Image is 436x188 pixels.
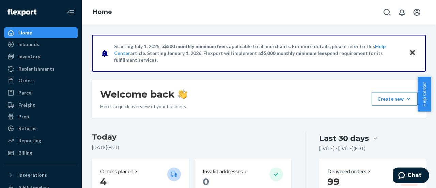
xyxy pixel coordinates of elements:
div: Prep [18,113,29,120]
p: Orders placed [100,168,134,175]
span: 0 [203,176,209,187]
a: Freight [4,100,78,111]
img: Flexport logo [7,9,36,16]
h1: Welcome back [100,88,187,100]
a: Inventory [4,51,78,62]
a: Home [93,8,112,16]
p: [DATE] ( EDT ) [92,144,291,151]
div: Home [18,29,32,36]
button: Close Navigation [64,5,78,19]
button: Open notifications [395,5,409,19]
img: hand-wave emoji [177,89,187,99]
a: Reporting [4,135,78,146]
iframe: Opens a widget where you can chat to one of our agents [393,168,429,185]
div: Inventory [18,53,40,60]
div: Inbounds [18,41,39,48]
div: Replenishments [18,66,54,72]
button: Close [408,48,417,58]
button: Delivered orders [327,168,372,175]
button: Open account menu [410,5,424,19]
p: Here’s a quick overview of your business [100,103,187,110]
button: Help Center [418,77,431,112]
a: Parcel [4,87,78,98]
span: 99 [327,176,340,187]
div: Returns [18,125,36,132]
span: $500 monthly minimum fee [164,43,224,49]
a: Inbounds [4,39,78,50]
div: Reporting [18,137,41,144]
div: Freight [18,102,35,109]
button: Create new [372,92,418,106]
p: Invalid addresses [203,168,243,175]
div: Parcel [18,89,33,96]
ol: breadcrumbs [87,2,118,22]
a: Returns [4,123,78,134]
div: Orders [18,77,35,84]
a: Billing [4,147,78,158]
span: 4 [100,176,107,187]
div: Integrations [18,172,47,178]
button: Integrations [4,170,78,180]
button: Open Search Box [380,5,394,19]
a: Home [4,27,78,38]
div: Billing [18,149,32,156]
p: [DATE] - [DATE] ( EDT ) [319,145,365,152]
div: Last 30 days [319,133,369,144]
p: Starting July 1, 2025, a is applicable to all merchants. For more details, please refer to this a... [114,43,403,63]
a: Replenishments [4,63,78,74]
a: Orders [4,75,78,86]
a: Prep [4,111,78,122]
span: $5,000 monthly minimum fee [261,50,325,56]
h3: Today [92,132,291,143]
